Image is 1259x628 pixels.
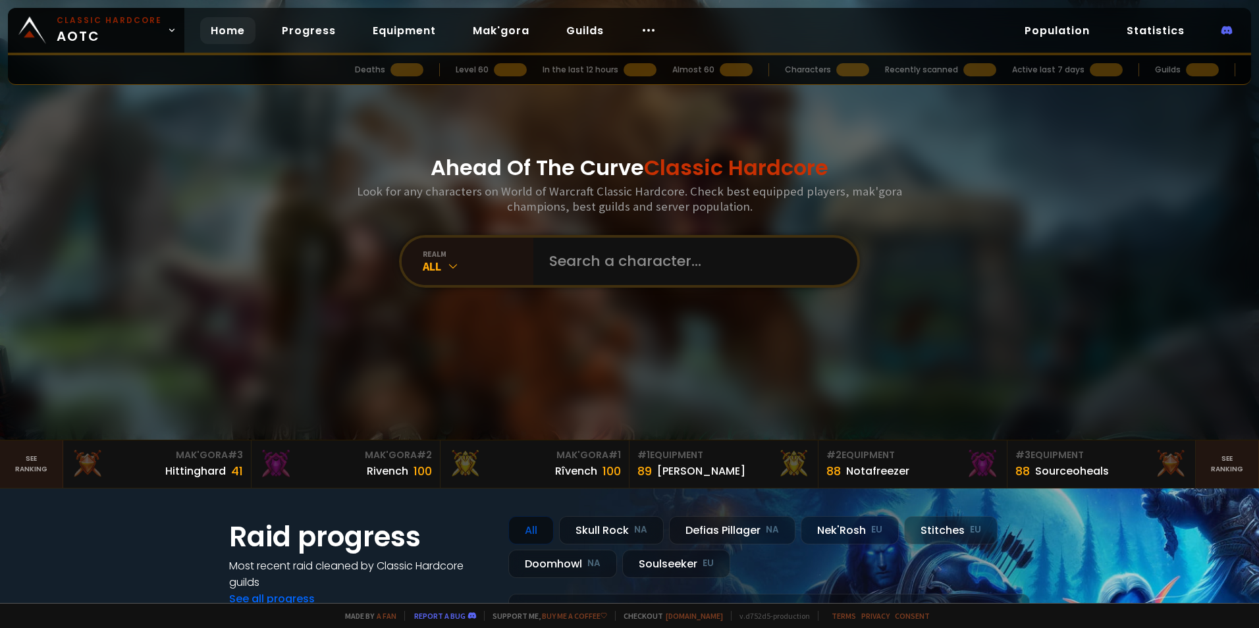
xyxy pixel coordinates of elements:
a: Seeranking [1196,440,1259,488]
div: Rîvench [555,463,597,479]
small: NA [634,523,647,536]
div: Doomhowl [508,550,617,578]
div: Characters [785,64,831,76]
div: Soulseeker [622,550,730,578]
div: Equipment [1015,448,1188,462]
h3: Look for any characters on World of Warcraft Classic Hardcore. Check best equipped players, mak'g... [352,184,907,214]
div: 100 [414,462,432,480]
div: 88 [826,462,841,480]
div: Mak'Gora [71,448,244,462]
span: # 2 [417,448,432,461]
div: Nek'Rosh [801,516,899,544]
div: Skull Rock [559,516,664,544]
a: See all progress [229,591,315,606]
a: Progress [271,17,346,44]
div: 41 [231,462,243,480]
input: Search a character... [541,238,842,285]
a: Mak'Gora#3Hittinghard41 [63,440,252,488]
a: Guilds [556,17,614,44]
span: Made by [337,611,396,621]
div: Mak'Gora [259,448,432,462]
a: Report a bug [414,611,466,621]
div: Hittinghard [165,463,226,479]
a: Equipment [362,17,446,44]
h1: Raid progress [229,516,493,558]
a: Home [200,17,255,44]
div: Stitches [904,516,998,544]
a: #2Equipment88Notafreezer [818,440,1007,488]
div: Rivench [367,463,408,479]
a: Classic HardcoreAOTC [8,8,184,53]
div: Equipment [637,448,810,462]
small: EU [871,523,882,536]
small: EU [703,557,714,570]
a: #3Equipment88Sourceoheals [1007,440,1196,488]
span: # 3 [1015,448,1031,461]
a: Buy me a coffee [542,611,607,621]
h4: Most recent raid cleaned by Classic Hardcore guilds [229,558,493,590]
span: Classic Hardcore [644,153,828,182]
a: a fan [377,611,396,621]
div: Sourceoheals [1035,463,1109,479]
span: # 1 [637,448,650,461]
span: Checkout [615,611,723,621]
a: Terms [832,611,856,621]
small: Classic Hardcore [57,14,162,26]
div: Deaths [355,64,385,76]
div: Equipment [826,448,999,462]
a: #1Equipment89[PERSON_NAME] [629,440,818,488]
small: NA [587,557,601,570]
a: Mak'Gora#1Rîvench100 [441,440,629,488]
div: Recently scanned [885,64,958,76]
a: Consent [895,611,930,621]
small: EU [970,523,981,536]
div: 88 [1015,462,1030,480]
a: Mak'Gora#2Rivench100 [252,440,441,488]
a: Privacy [861,611,890,621]
span: AOTC [57,14,162,46]
div: In the last 12 hours [543,64,618,76]
span: Support me, [484,611,607,621]
div: All [423,259,533,274]
a: Mak'gora [462,17,540,44]
div: Active last 7 days [1012,64,1085,76]
small: NA [766,523,779,536]
div: 100 [603,462,621,480]
div: 89 [637,462,652,480]
div: realm [423,249,533,259]
div: Notafreezer [846,463,909,479]
div: Mak'Gora [448,448,621,462]
a: Statistics [1116,17,1195,44]
div: Almost 60 [672,64,714,76]
div: Guilds [1155,64,1181,76]
a: Population [1014,17,1100,44]
a: [DOMAIN_NAME] [666,611,723,621]
span: # 3 [228,448,243,461]
h1: Ahead Of The Curve [431,152,828,184]
span: v. d752d5 - production [731,611,810,621]
div: Level 60 [456,64,489,76]
div: All [508,516,554,544]
span: # 2 [826,448,842,461]
div: [PERSON_NAME] [657,463,745,479]
div: Defias Pillager [669,516,795,544]
span: # 1 [608,448,621,461]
